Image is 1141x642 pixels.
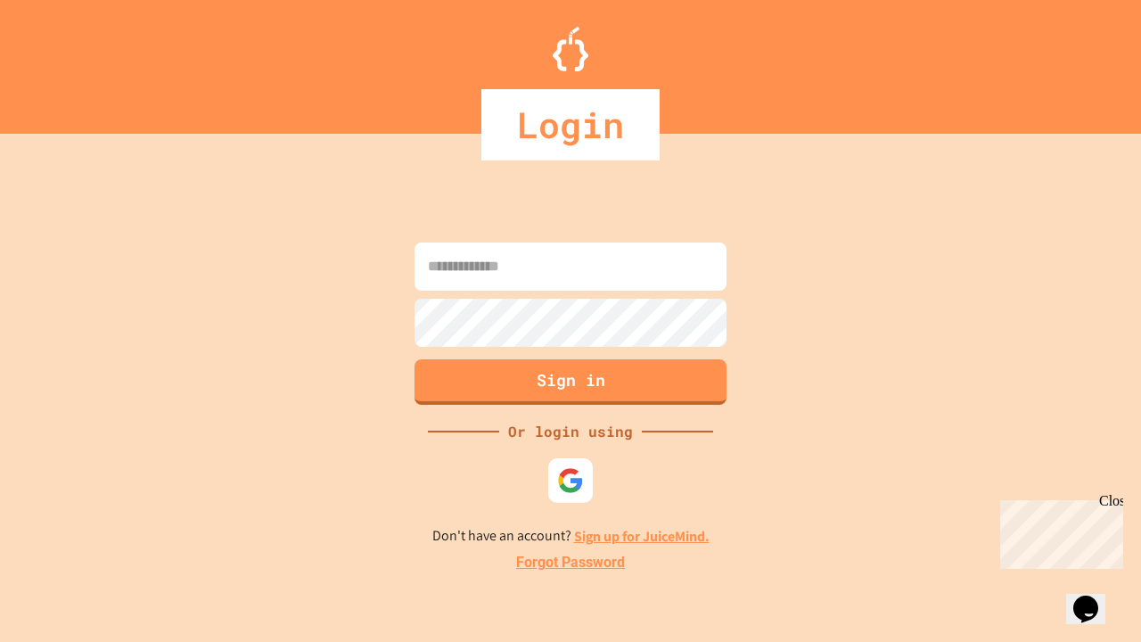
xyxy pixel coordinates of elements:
iframe: chat widget [993,493,1123,569]
div: Login [481,89,660,160]
p: Don't have an account? [432,525,710,547]
img: google-icon.svg [557,467,584,494]
a: Forgot Password [516,552,625,573]
div: Or login using [499,421,642,442]
img: Logo.svg [553,27,588,71]
iframe: chat widget [1066,571,1123,624]
div: Chat with us now!Close [7,7,123,113]
button: Sign in [415,359,726,405]
a: Sign up for JuiceMind. [574,527,710,546]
